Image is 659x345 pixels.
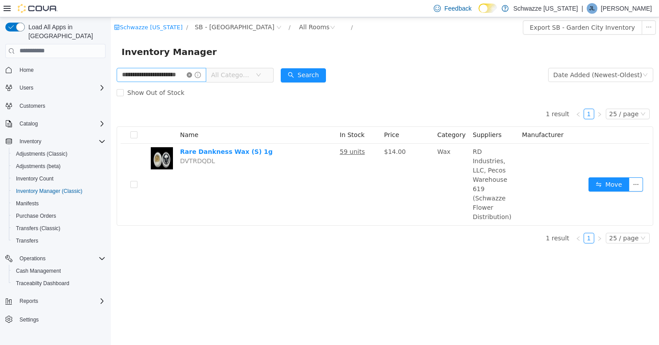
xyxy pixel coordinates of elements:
[100,53,141,62] span: All Categories
[473,216,483,226] li: 1
[473,91,483,102] li: 1
[444,4,471,13] span: Feedback
[229,114,254,121] span: In Stock
[3,7,9,13] i: icon: shop
[12,149,106,159] span: Adjustments (Classic)
[12,223,106,234] span: Transfers (Classic)
[2,135,109,148] button: Inventory
[16,150,67,157] span: Adjustments (Classic)
[84,55,90,61] i: icon: info-circle
[12,235,42,246] a: Transfers
[9,185,109,197] button: Inventory Manager (Classic)
[483,91,494,102] li: Next Page
[20,138,41,145] span: Inventory
[518,160,532,174] button: icon: ellipsis
[16,212,56,220] span: Purchase Orders
[25,23,106,40] span: Load All Apps in [GEOGRAPHIC_DATA]
[16,188,82,195] span: Inventory Manager (Classic)
[589,3,595,14] span: JL
[16,296,42,306] button: Reports
[16,101,49,111] a: Customers
[12,235,106,246] span: Transfers
[16,65,37,75] a: Home
[2,63,109,76] button: Home
[16,314,106,325] span: Settings
[170,51,215,65] button: icon: searchSearch
[473,92,483,102] a: 1
[2,118,109,130] button: Catalog
[16,100,106,111] span: Customers
[465,94,470,100] i: icon: left
[12,278,106,289] span: Traceabilty Dashboard
[16,175,54,182] span: Inventory Count
[273,131,295,138] span: $14.00
[84,5,164,15] span: SB - Garden City
[69,131,162,138] a: Rare Dankness Wax (S) 1g
[16,280,69,287] span: Traceabilty Dashboard
[20,255,46,262] span: Operations
[16,296,106,306] span: Reports
[12,278,73,289] a: Traceabilty Dashboard
[16,200,39,207] span: Manifests
[16,253,49,264] button: Operations
[273,114,288,121] span: Price
[12,211,60,221] a: Purchase Orders
[2,82,109,94] button: Users
[69,140,104,147] span: DVTRDQDL
[9,265,109,277] button: Cash Management
[20,120,38,127] span: Catalog
[587,3,597,14] div: John Lieder
[9,148,109,160] button: Adjustments (Classic)
[16,64,106,75] span: Home
[12,198,42,209] a: Manifests
[9,172,109,185] button: Inventory Count
[498,216,528,226] div: 25 / page
[16,82,106,93] span: Users
[9,235,109,247] button: Transfers
[462,216,473,226] li: Previous Page
[498,92,528,102] div: 25 / page
[486,94,491,100] i: icon: right
[12,173,106,184] span: Inventory Count
[20,298,38,305] span: Reports
[473,216,483,226] a: 1
[76,55,81,60] i: icon: close-circle
[12,161,64,172] a: Adjustments (beta)
[69,114,87,121] span: Name
[362,114,391,121] span: Suppliers
[178,7,180,13] span: /
[16,163,61,170] span: Adjustments (beta)
[40,130,62,152] img: Rare Dankness Wax (S) 1g hero shot
[2,313,109,325] button: Settings
[581,3,583,14] p: |
[145,55,150,61] i: icon: down
[411,114,453,121] span: Manufacturer
[513,3,578,14] p: Schwazze [US_STATE]
[9,160,109,172] button: Adjustments (beta)
[12,211,106,221] span: Purchase Orders
[12,266,64,276] a: Cash Management
[75,7,77,13] span: /
[479,4,497,13] input: Dark Mode
[20,102,45,110] span: Customers
[601,3,652,14] p: [PERSON_NAME]
[16,253,106,264] span: Operations
[16,118,41,129] button: Catalog
[412,3,531,17] button: Export SB - Garden City Inventory
[16,267,61,274] span: Cash Management
[2,252,109,265] button: Operations
[9,210,109,222] button: Purchase Orders
[12,186,86,196] a: Inventory Manager (Classic)
[20,67,34,74] span: Home
[12,266,106,276] span: Cash Management
[20,316,39,323] span: Settings
[12,173,57,184] a: Inventory Count
[465,219,470,224] i: icon: left
[443,51,531,64] div: Date Added (Newest-Oldest)
[362,131,400,203] span: RD Industries, LLC, Pecos Warehouse 619 (Schwazze Flower Distribution)
[532,55,537,61] i: icon: down
[16,136,45,147] button: Inventory
[435,216,459,226] li: 1 result
[16,136,106,147] span: Inventory
[240,7,242,13] span: /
